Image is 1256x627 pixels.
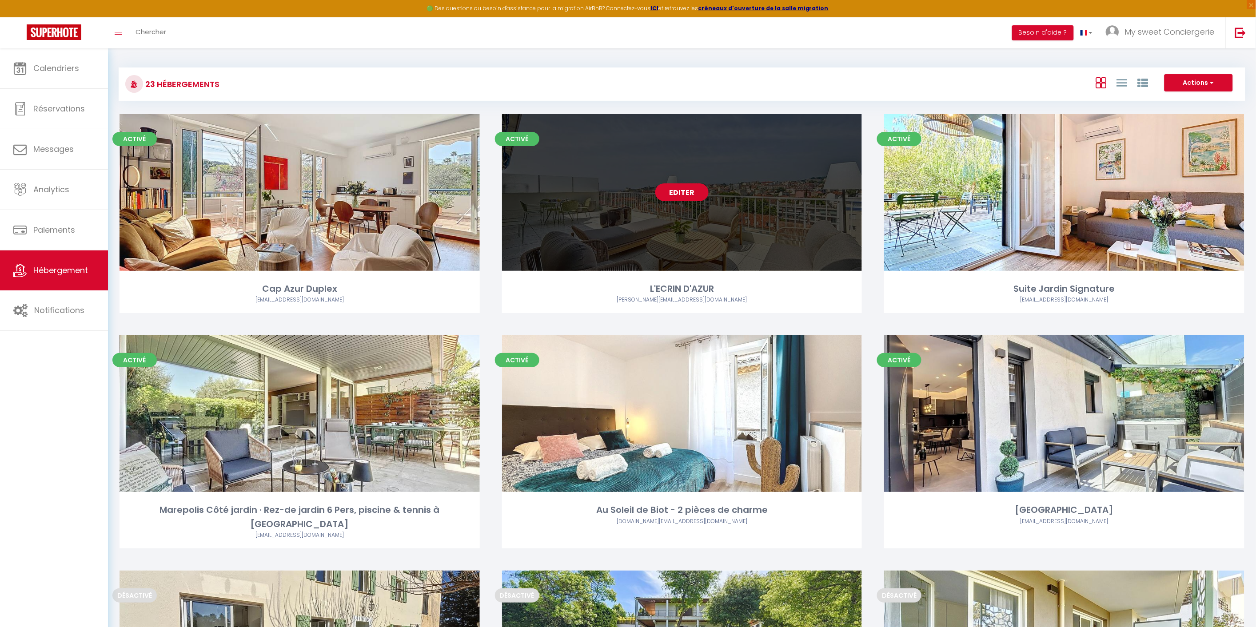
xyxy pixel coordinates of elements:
[650,4,658,12] a: ICI
[27,24,81,40] img: Super Booking
[120,503,480,531] div: Marepolis Côté jardin · Rez-de jardin 6 Pers, piscine & tennis à [GEOGRAPHIC_DATA]
[33,184,69,195] span: Analytics
[884,282,1244,296] div: Suite Jardin Signature
[33,265,88,276] span: Hébergement
[33,103,85,114] span: Réservations
[1164,74,1233,92] button: Actions
[1099,17,1226,48] a: ... My sweet Conciergerie
[1235,27,1246,38] img: logout
[120,531,480,540] div: Airbnb
[877,132,921,146] span: Activé
[33,224,75,235] span: Paiements
[495,353,539,367] span: Activé
[655,183,709,201] a: Editer
[495,588,539,603] span: Désactivé
[1116,75,1127,90] a: Vue en Liste
[502,517,862,526] div: Airbnb
[129,17,173,48] a: Chercher
[112,353,157,367] span: Activé
[884,517,1244,526] div: Airbnb
[7,4,34,30] button: Ouvrir le widget de chat LiveChat
[33,143,74,155] span: Messages
[698,4,829,12] a: créneaux d'ouverture de la salle migration
[120,282,480,296] div: Cap Azur Duplex
[877,353,921,367] span: Activé
[1012,25,1074,40] button: Besoin d'aide ?
[112,588,157,603] span: Désactivé
[1125,26,1215,37] span: My sweet Conciergerie
[502,296,862,304] div: Airbnb
[877,588,921,603] span: Désactivé
[1096,75,1106,90] a: Vue en Box
[1137,75,1148,90] a: Vue par Groupe
[136,27,166,36] span: Chercher
[502,503,862,517] div: Au Soleil de Biot - 2 pièces de charme
[495,132,539,146] span: Activé
[884,503,1244,517] div: [GEOGRAPHIC_DATA]
[884,296,1244,304] div: Airbnb
[120,296,480,304] div: Airbnb
[112,132,157,146] span: Activé
[33,63,79,74] span: Calendriers
[34,305,84,316] span: Notifications
[143,74,219,94] h3: 23 Hébergements
[502,282,862,296] div: L'ECRIN D'AZUR
[1106,25,1119,39] img: ...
